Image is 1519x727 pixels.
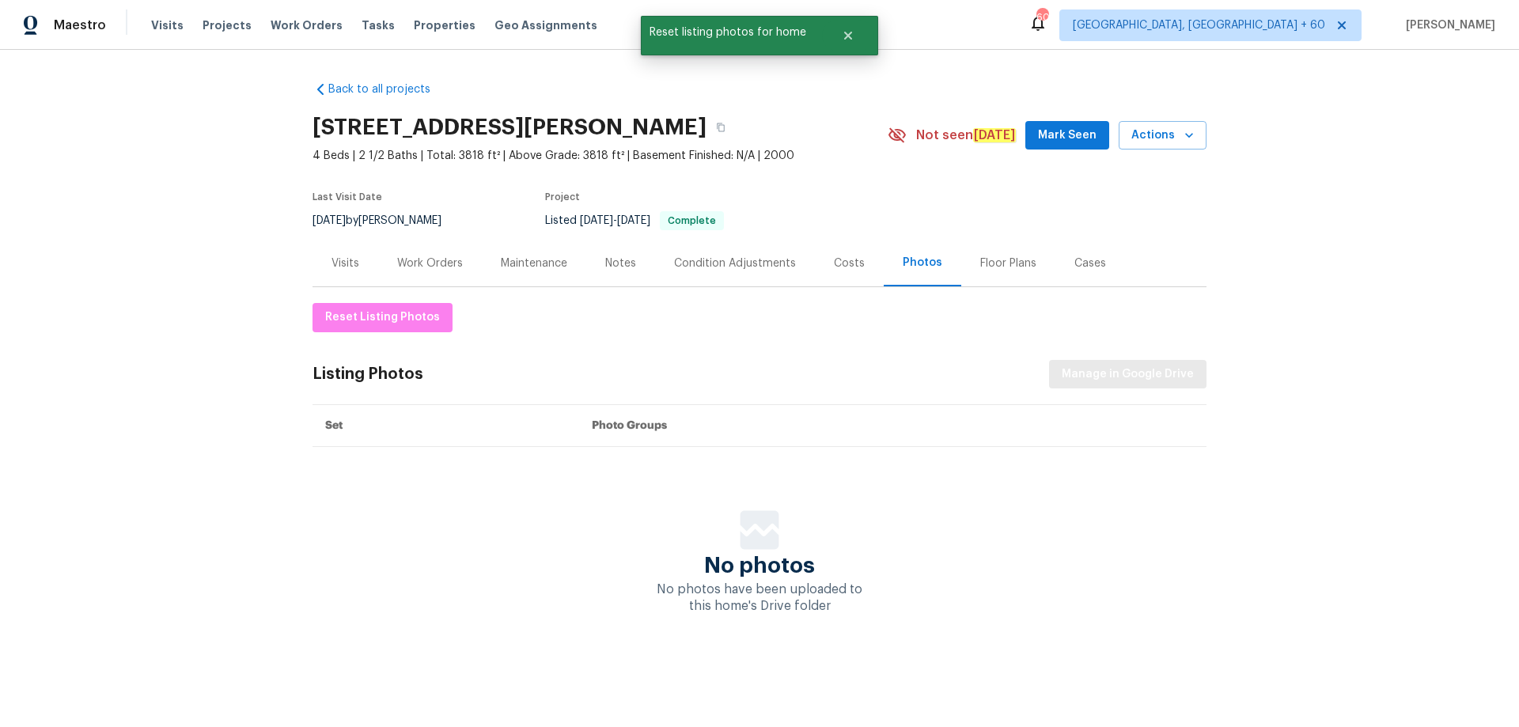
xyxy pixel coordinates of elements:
[674,256,796,271] div: Condition Adjustments
[313,81,464,97] a: Back to all projects
[1049,360,1206,389] button: Manage in Google Drive
[331,256,359,271] div: Visits
[822,20,874,51] button: Close
[313,405,579,447] th: Set
[313,366,423,382] div: Listing Photos
[313,192,382,202] span: Last Visit Date
[580,215,650,226] span: -
[151,17,184,33] span: Visits
[973,128,1016,142] em: [DATE]
[1131,126,1194,146] span: Actions
[545,192,580,202] span: Project
[313,211,460,230] div: by [PERSON_NAME]
[271,17,343,33] span: Work Orders
[903,255,942,271] div: Photos
[414,17,475,33] span: Properties
[1400,17,1495,33] span: [PERSON_NAME]
[313,148,888,164] span: 4 Beds | 2 1/2 Baths | Total: 3818 ft² | Above Grade: 3818 ft² | Basement Finished: N/A | 2000
[657,583,862,612] span: No photos have been uploaded to this home's Drive folder
[617,215,650,226] span: [DATE]
[494,17,597,33] span: Geo Assignments
[1062,365,1194,384] span: Manage in Google Drive
[313,119,706,135] h2: [STREET_ADDRESS][PERSON_NAME]
[605,256,636,271] div: Notes
[54,17,106,33] span: Maestro
[980,256,1036,271] div: Floor Plans
[916,127,1016,143] span: Not seen
[203,17,252,33] span: Projects
[362,20,395,31] span: Tasks
[313,303,453,332] button: Reset Listing Photos
[1038,126,1097,146] span: Mark Seen
[545,215,724,226] span: Listed
[1036,9,1047,25] div: 602
[325,308,440,328] span: Reset Listing Photos
[1073,17,1325,33] span: [GEOGRAPHIC_DATA], [GEOGRAPHIC_DATA] + 60
[1119,121,1206,150] button: Actions
[397,256,463,271] div: Work Orders
[501,256,567,271] div: Maintenance
[661,216,722,225] span: Complete
[1025,121,1109,150] button: Mark Seen
[834,256,865,271] div: Costs
[580,215,613,226] span: [DATE]
[1074,256,1106,271] div: Cases
[706,113,735,142] button: Copy Address
[641,16,822,49] span: Reset listing photos for home
[313,215,346,226] span: [DATE]
[579,405,1206,447] th: Photo Groups
[704,558,815,574] span: No photos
